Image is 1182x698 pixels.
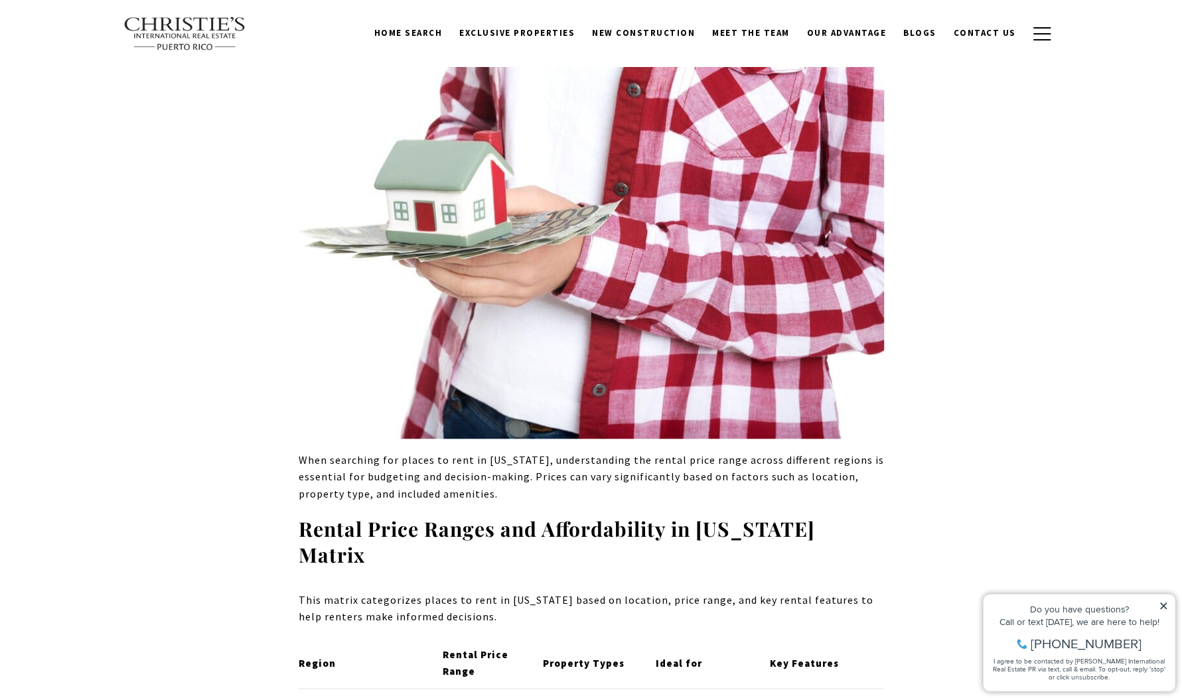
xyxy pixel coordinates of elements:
[798,21,895,46] a: Our Advantage
[656,657,702,669] strong: Ideal for
[14,42,192,52] div: Call or text [DATE], we are here to help!
[299,516,815,568] strong: Rental Price Ranges and Affordability in [US_STATE] Matrix
[14,30,192,39] div: Do you have questions?
[543,657,625,669] strong: Property Types
[54,62,165,76] span: [PHONE_NUMBER]
[299,48,884,439] img: A person holds a small house model above a stack of cash, wearing a red and white checkered shirt.
[909,13,1169,180] iframe: bss-luxurypresence
[17,82,189,107] span: I agree to be contacted by [PERSON_NAME] International Real Estate PR via text, call & email. To ...
[299,657,336,669] strong: Region
[123,17,247,51] img: Christie's International Real Estate text transparent background
[703,21,798,46] a: Meet the Team
[903,27,936,38] span: Blogs
[443,648,508,677] strong: Rental Price Range
[299,452,884,503] p: When searching for places to rent in [US_STATE], understanding the rental price range across diff...
[366,21,451,46] a: Home Search
[451,21,583,46] a: Exclusive Properties
[592,27,695,38] span: New Construction
[895,21,945,46] a: Blogs
[807,27,887,38] span: Our Advantage
[583,21,703,46] a: New Construction
[299,592,884,626] p: This matrix categorizes places to rent in [US_STATE] based on location, price range, and key rent...
[459,27,575,38] span: Exclusive Properties
[770,657,839,669] strong: Key Features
